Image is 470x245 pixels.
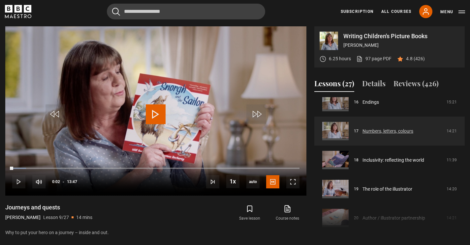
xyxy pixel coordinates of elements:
button: Toggle navigation [440,9,465,15]
button: Next Lesson [206,175,219,188]
button: Play [12,175,25,188]
button: Mute [32,175,46,188]
input: Search [107,4,265,19]
div: Current quality: 720p [246,175,260,188]
a: Endings [362,99,379,106]
svg: BBC Maestro [5,5,31,18]
button: Save lesson [231,204,268,223]
a: Subscription [341,9,373,14]
span: - [63,179,64,184]
button: Reviews (426) [393,78,439,92]
p: 14 mins [76,214,92,221]
a: All Courses [381,9,411,14]
p: 6.25 hours [329,55,351,62]
span: 0:02 [52,176,60,188]
button: Fullscreen [286,175,299,188]
span: 13:47 [67,176,77,188]
h1: Journeys and quests [5,204,92,211]
button: Lessons (27) [314,78,354,92]
a: Inclusivity: reflecting the world [362,157,424,164]
button: Details [362,78,386,92]
button: Playback Rate [226,175,239,188]
a: Course notes [269,204,306,223]
a: 97 page PDF [356,55,392,62]
p: 4.8 (426) [406,55,425,62]
a: Numbers, letters, colours [362,128,413,135]
div: Progress Bar [12,168,299,169]
p: Why to put your hero on a journey – inside and out. [5,229,306,236]
video-js: Video Player [5,26,306,196]
button: Captions [266,175,279,188]
span: auto [246,175,260,188]
p: [PERSON_NAME] [343,42,459,49]
a: The role of the illustrator [362,186,412,193]
p: Lesson 9/27 [43,214,69,221]
button: Submit the search query [112,8,120,16]
p: Writing Children's Picture Books [343,33,459,39]
p: [PERSON_NAME] [5,214,41,221]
